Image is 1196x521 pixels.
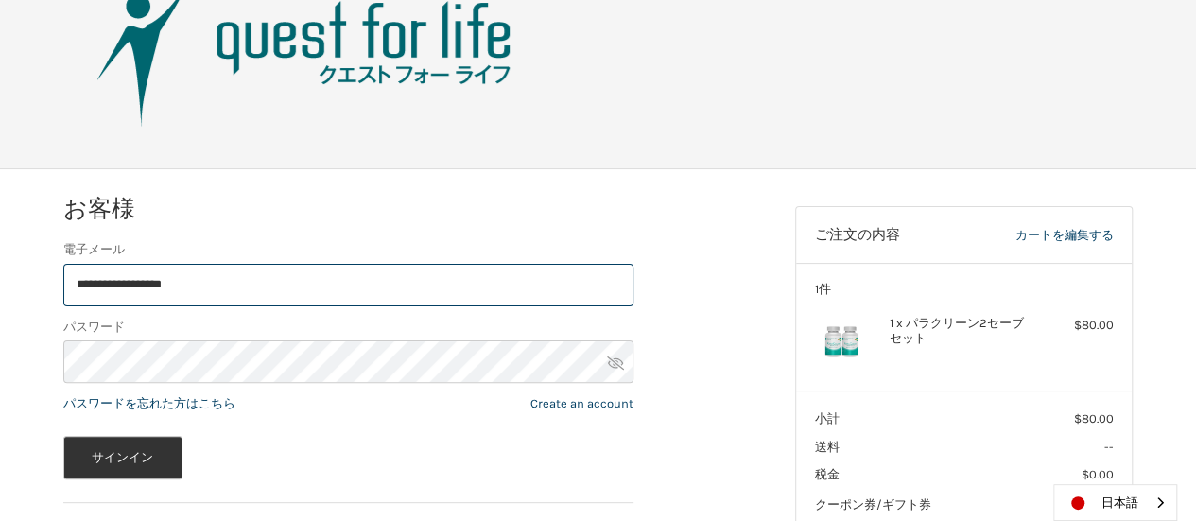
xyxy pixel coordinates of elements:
a: Create an account [530,396,633,410]
h3: 1件 [815,282,1114,297]
span: 小計 [815,411,840,425]
span: -- [1104,440,1114,454]
a: カートを編集する [953,226,1113,245]
label: 電子メール [63,240,633,259]
button: サインイン [63,436,182,479]
label: パスワード [63,318,633,337]
div: Language [1053,484,1177,521]
div: $80.00 [1039,316,1114,335]
span: $80.00 [1074,411,1114,425]
span: 送料 [815,440,840,454]
h2: お客様 [63,194,174,223]
a: パスワードを忘れた方はこちら [63,396,235,410]
span: $0.00 [1082,467,1114,481]
aside: Language selected: 日本語 [1053,484,1177,521]
span: 税金 [815,467,840,481]
h3: ご注文の内容 [815,226,954,245]
div: クーポン券/ギフト券 [815,495,1114,514]
h4: 1 x パラクリーン2セーブセット [890,316,1034,347]
a: 日本語 [1054,485,1176,520]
